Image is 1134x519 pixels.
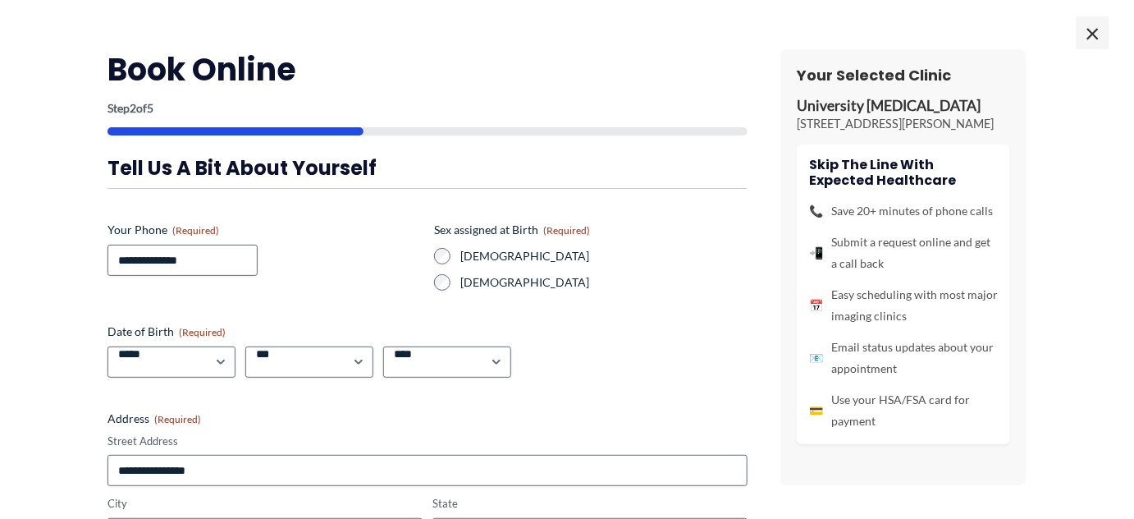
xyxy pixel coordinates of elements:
li: Email status updates about your appointment [809,337,998,379]
h3: Your Selected Clinic [797,66,1010,85]
p: [STREET_ADDRESS][PERSON_NAME] [797,116,1010,132]
span: 📧 [809,347,823,369]
span: (Required) [172,224,219,237]
p: University [MEDICAL_DATA] [797,97,1010,116]
span: (Required) [154,413,201,425]
span: 💳 [809,400,823,421]
span: × [1077,16,1109,49]
span: (Required) [543,224,590,237]
legend: Address [107,411,201,427]
li: Submit a request online and get a call back [809,232,998,274]
label: City [107,496,423,512]
span: 📞 [809,200,823,222]
label: Your Phone [107,222,421,238]
h2: Book Online [107,49,748,90]
p: Step of [107,103,748,114]
li: Easy scheduling with most major imaging clinics [809,284,998,327]
span: 📲 [809,242,823,264]
legend: Date of Birth [107,324,226,340]
span: (Required) [179,326,226,338]
label: Street Address [107,434,748,449]
span: 📅 [809,295,823,316]
li: Use your HSA/FSA card for payment [809,389,998,432]
legend: Sex assigned at Birth [434,222,590,238]
label: State [432,496,748,512]
li: Save 20+ minutes of phone calls [809,200,998,222]
h3: Tell us a bit about yourself [107,155,748,181]
span: 5 [147,101,153,115]
h4: Skip the line with Expected Healthcare [809,157,998,188]
label: [DEMOGRAPHIC_DATA] [460,274,748,291]
span: 2 [130,101,136,115]
label: [DEMOGRAPHIC_DATA] [460,248,748,264]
